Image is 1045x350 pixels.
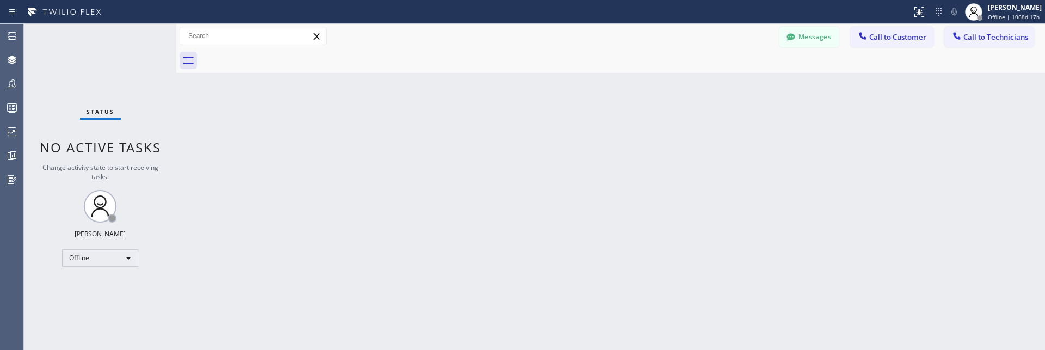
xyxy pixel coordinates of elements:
[850,27,933,47] button: Call to Customer
[944,27,1034,47] button: Call to Technicians
[62,249,138,267] div: Offline
[180,27,326,45] input: Search
[946,4,962,20] button: Mute
[75,229,126,238] div: [PERSON_NAME]
[42,163,158,181] span: Change activity state to start receiving tasks.
[40,138,161,156] span: No active tasks
[869,32,926,42] span: Call to Customer
[779,27,839,47] button: Messages
[87,108,114,115] span: Status
[988,3,1042,12] div: [PERSON_NAME]
[963,32,1028,42] span: Call to Technicians
[988,13,1040,21] span: Offline | 1068d 17h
